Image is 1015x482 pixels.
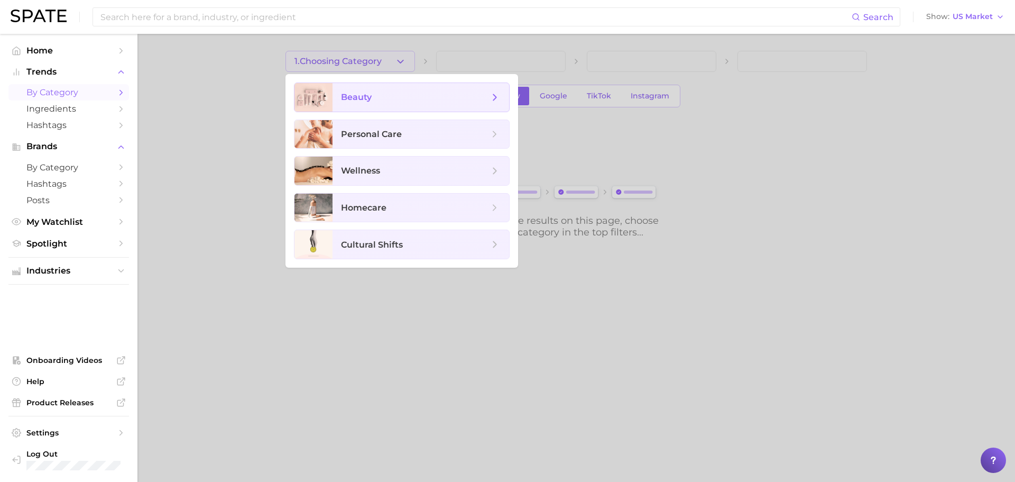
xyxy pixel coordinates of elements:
span: Onboarding Videos [26,356,111,365]
span: Show [926,14,949,20]
button: ShowUS Market [924,10,1007,24]
button: Trends [8,64,129,80]
a: Posts [8,192,129,208]
span: wellness [341,166,380,176]
a: Onboarding Videos [8,352,129,368]
a: Product Releases [8,395,129,411]
span: Home [26,46,111,56]
button: Brands [8,139,129,154]
a: Spotlight [8,235,129,252]
a: Ingredients [8,101,129,117]
span: Trends [26,67,111,77]
span: personal care [341,129,402,139]
span: Hashtags [26,179,111,189]
a: Help [8,374,129,389]
a: Log out. Currently logged in with e-mail sarah_song@us.amorepacific.com. [8,446,129,474]
span: by Category [26,162,111,172]
img: SPATE [11,10,67,22]
span: Posts [26,195,111,205]
span: Search [863,12,893,22]
ul: 1.Choosing Category [285,74,518,268]
span: Settings [26,428,111,438]
a: Settings [8,425,129,441]
span: Ingredients [26,104,111,114]
span: homecare [341,203,386,213]
a: Hashtags [8,176,129,192]
a: by Category [8,159,129,176]
span: US Market [953,14,993,20]
span: Industries [26,266,111,276]
a: Hashtags [8,117,129,133]
span: Brands [26,142,111,151]
span: Help [26,377,111,386]
span: beauty [341,92,372,102]
input: Search here for a brand, industry, or ingredient [99,8,852,26]
span: Product Releases [26,398,111,407]
span: Spotlight [26,239,111,249]
span: Log Out [26,449,153,459]
span: Hashtags [26,120,111,130]
a: Home [8,42,129,59]
span: by Category [26,87,111,97]
a: My Watchlist [8,214,129,230]
a: by Category [8,84,129,101]
span: cultural shifts [341,240,403,250]
span: My Watchlist [26,217,111,227]
button: Industries [8,263,129,279]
